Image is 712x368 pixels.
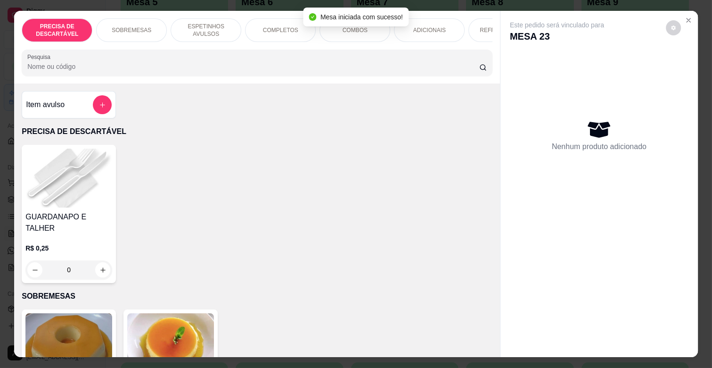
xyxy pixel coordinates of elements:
[26,99,65,110] h4: Item avulso
[27,62,479,71] input: Pesquisa
[510,20,604,30] p: Este pedido será vinculado para
[25,149,112,208] img: product-image
[343,26,368,34] p: COMBOS
[179,23,233,38] p: ESPETINHOS AVULSOS
[22,291,492,302] p: SOBREMESAS
[22,126,492,137] p: PRECISA DE DESCARTÁVEL
[27,53,54,61] label: Pesquisa
[25,243,112,253] p: R$ 0,25
[681,13,696,28] button: Close
[413,26,446,34] p: ADICIONAIS
[263,26,298,34] p: COMPLETOS
[112,26,151,34] p: SOBREMESAS
[510,30,604,43] p: MESA 23
[666,20,681,35] button: decrease-product-quantity
[552,141,647,152] p: Nenhum produto adicionado
[480,26,528,34] p: REFRIGERANTES
[320,13,403,21] span: Mesa iniciada com sucesso!
[309,13,317,21] span: check-circle
[93,95,112,114] button: add-separate-item
[25,211,112,234] h4: GUARDANAPO E TALHER
[30,23,84,38] p: PRECISA DE DESCARTÁVEL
